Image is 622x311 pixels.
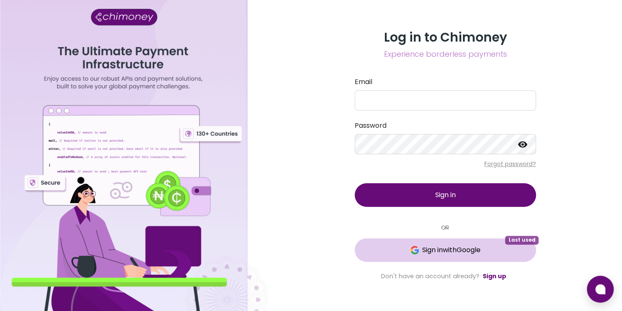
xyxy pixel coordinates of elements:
[355,48,536,60] span: Experience borderless payments
[355,30,536,45] h3: Log in to Chimoney
[355,238,536,262] button: GoogleSign inwithGoogleLast used
[355,121,536,131] label: Password
[355,160,536,168] p: Forgot password?
[410,246,419,254] img: Google
[381,272,479,280] span: Don't have an account already?
[355,224,536,232] small: OR
[483,272,506,280] a: Sign up
[355,183,536,207] button: Sign in
[355,77,536,87] label: Email
[422,245,481,255] span: Sign in with Google
[587,276,614,303] button: Open chat window
[435,190,456,200] span: Sign in
[505,236,538,244] span: Last used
